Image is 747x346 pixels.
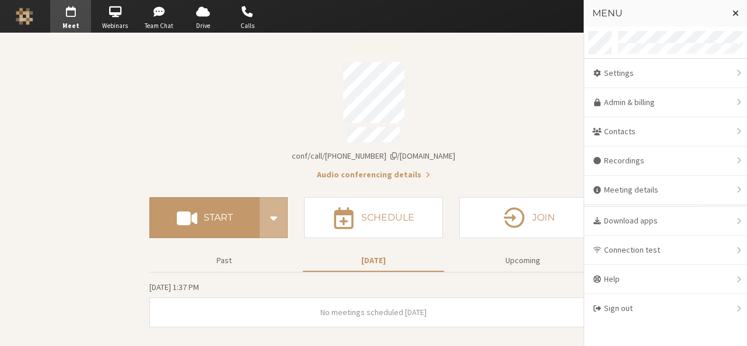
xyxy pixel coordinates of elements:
[584,88,747,117] a: Admin & billing
[95,21,135,31] span: Webinars
[459,197,598,238] button: Join
[204,213,233,222] h4: Start
[584,207,747,236] div: Download apps
[149,197,260,238] button: Start
[584,146,747,176] div: Recordings
[361,213,414,222] h4: Schedule
[260,197,288,238] div: Start conference options
[584,265,747,294] div: Help
[584,236,747,265] div: Connection test
[452,250,594,271] button: Upcoming
[183,21,224,31] span: Drive
[149,281,598,327] section: Today's Meetings
[532,213,555,222] h4: Join
[592,8,722,19] h3: Menu
[304,197,442,238] button: Schedule
[317,169,430,181] button: Audio conferencing details
[16,8,33,25] img: Iotum
[303,250,444,271] button: [DATE]
[50,21,91,31] span: Meet
[149,282,199,292] span: [DATE] 1:37 PM
[584,117,747,146] div: Contacts
[149,54,598,181] section: Account details
[292,150,455,162] button: Copy my meeting room linkCopy my meeting room link
[320,307,427,317] span: No meetings scheduled [DATE]
[584,59,747,88] div: Settings
[292,151,455,161] span: Copy my meeting room link
[584,294,747,323] div: Sign out
[227,21,268,31] span: Calls
[139,21,180,31] span: Team Chat
[584,176,747,205] div: Meeting details
[153,250,295,271] button: Past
